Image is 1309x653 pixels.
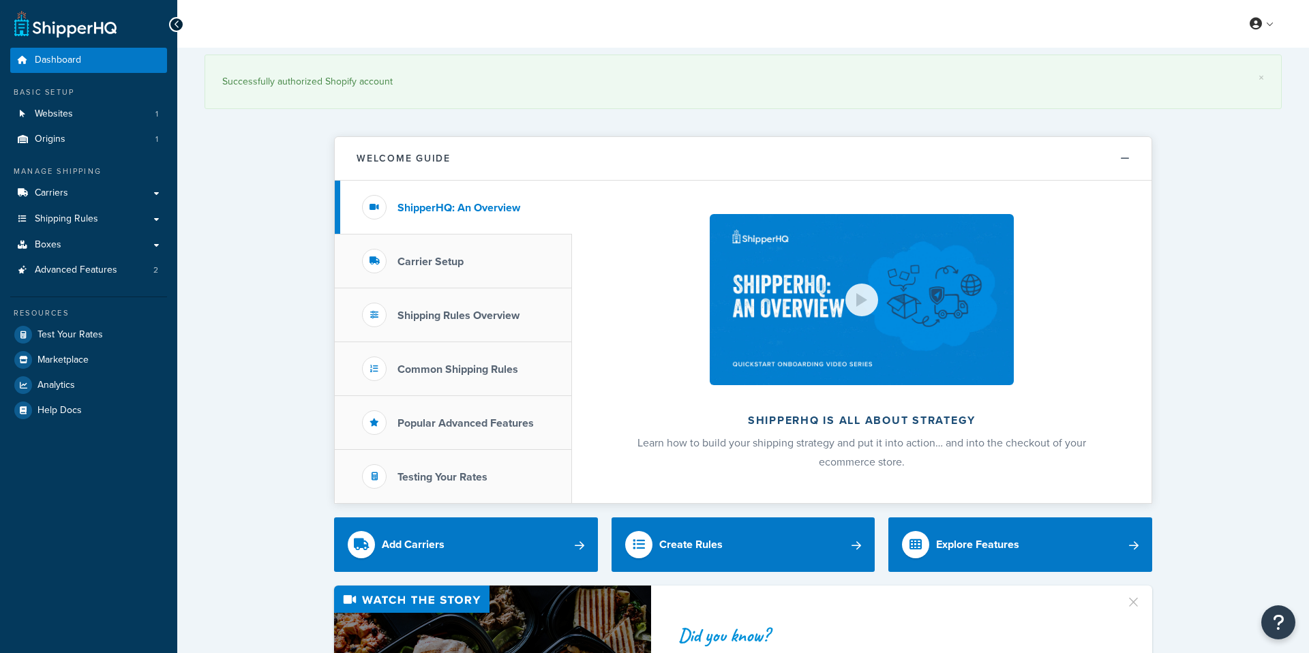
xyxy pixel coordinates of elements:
[1261,605,1295,639] button: Open Resource Center
[37,354,89,366] span: Marketplace
[35,187,68,199] span: Carriers
[155,108,158,120] span: 1
[397,256,464,268] h3: Carrier Setup
[10,166,167,177] div: Manage Shipping
[10,127,167,152] li: Origins
[35,108,73,120] span: Websites
[35,213,98,225] span: Shipping Rules
[710,214,1014,385] img: ShipperHQ is all about strategy
[397,363,518,376] h3: Common Shipping Rules
[10,232,167,258] a: Boxes
[335,137,1152,181] button: Welcome Guide
[637,435,1086,470] span: Learn how to build your shipping strategy and put it into action… and into the checkout of your e...
[35,134,65,145] span: Origins
[10,307,167,319] div: Resources
[1259,72,1264,83] a: ×
[10,322,167,347] a: Test Your Rates
[35,264,117,276] span: Advanced Features
[10,48,167,73] a: Dashboard
[153,264,158,276] span: 2
[10,102,167,127] li: Websites
[397,309,520,322] h3: Shipping Rules Overview
[678,626,1109,645] div: Did you know?
[608,414,1115,427] h2: ShipperHQ is all about strategy
[10,258,167,283] li: Advanced Features
[382,535,445,554] div: Add Carriers
[10,348,167,372] a: Marketplace
[10,398,167,423] a: Help Docs
[155,134,158,145] span: 1
[222,72,1264,91] div: Successfully authorized Shopify account
[35,55,81,66] span: Dashboard
[397,417,534,429] h3: Popular Advanced Features
[35,239,61,251] span: Boxes
[936,535,1019,554] div: Explore Features
[397,202,520,214] h3: ShipperHQ: An Overview
[10,102,167,127] a: Websites1
[10,87,167,98] div: Basic Setup
[612,517,875,572] a: Create Rules
[10,207,167,232] a: Shipping Rules
[37,380,75,391] span: Analytics
[10,258,167,283] a: Advanced Features2
[659,535,723,554] div: Create Rules
[10,373,167,397] a: Analytics
[334,517,598,572] a: Add Carriers
[357,153,451,164] h2: Welcome Guide
[37,329,103,341] span: Test Your Rates
[888,517,1152,572] a: Explore Features
[37,405,82,416] span: Help Docs
[10,127,167,152] a: Origins1
[397,471,487,483] h3: Testing Your Rates
[10,181,167,206] a: Carriers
